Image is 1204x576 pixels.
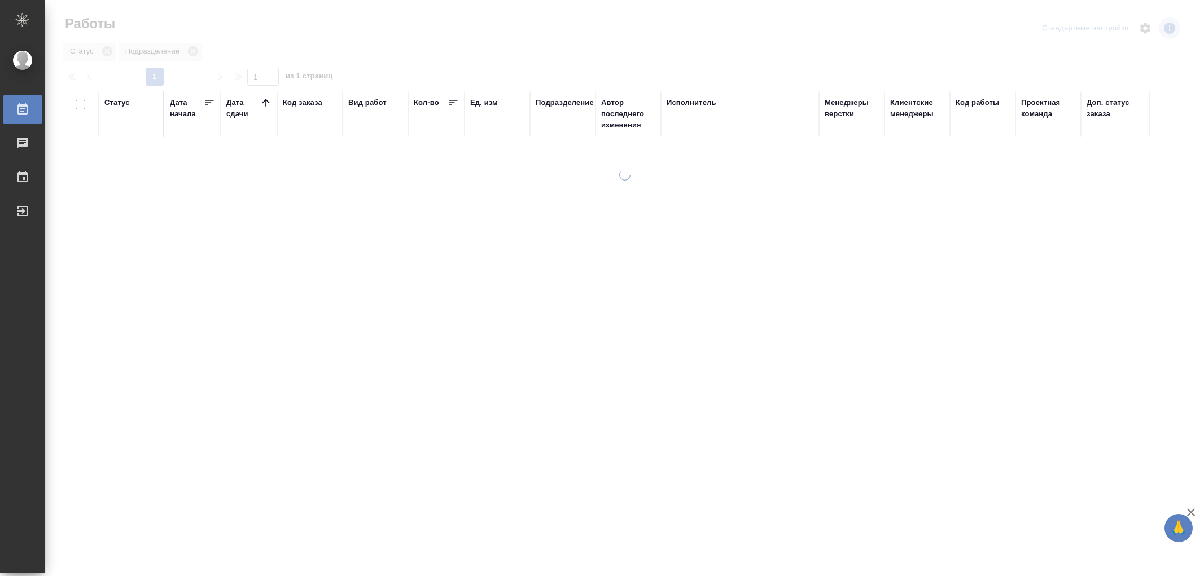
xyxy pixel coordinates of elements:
[283,97,322,108] div: Код заказа
[104,97,130,108] div: Статус
[667,97,716,108] div: Исполнитель
[348,97,387,108] div: Вид работ
[601,97,655,131] div: Автор последнего изменения
[470,97,498,108] div: Ед. изм
[1164,514,1193,542] button: 🙏
[956,97,999,108] div: Код работы
[1021,97,1075,120] div: Проектная команда
[825,97,879,120] div: Менеджеры верстки
[414,97,439,108] div: Кол-во
[1169,516,1188,540] span: 🙏
[536,97,594,108] div: Подразделение
[1087,97,1146,120] div: Доп. статус заказа
[226,97,260,120] div: Дата сдачи
[890,97,944,120] div: Клиентские менеджеры
[170,97,204,120] div: Дата начала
